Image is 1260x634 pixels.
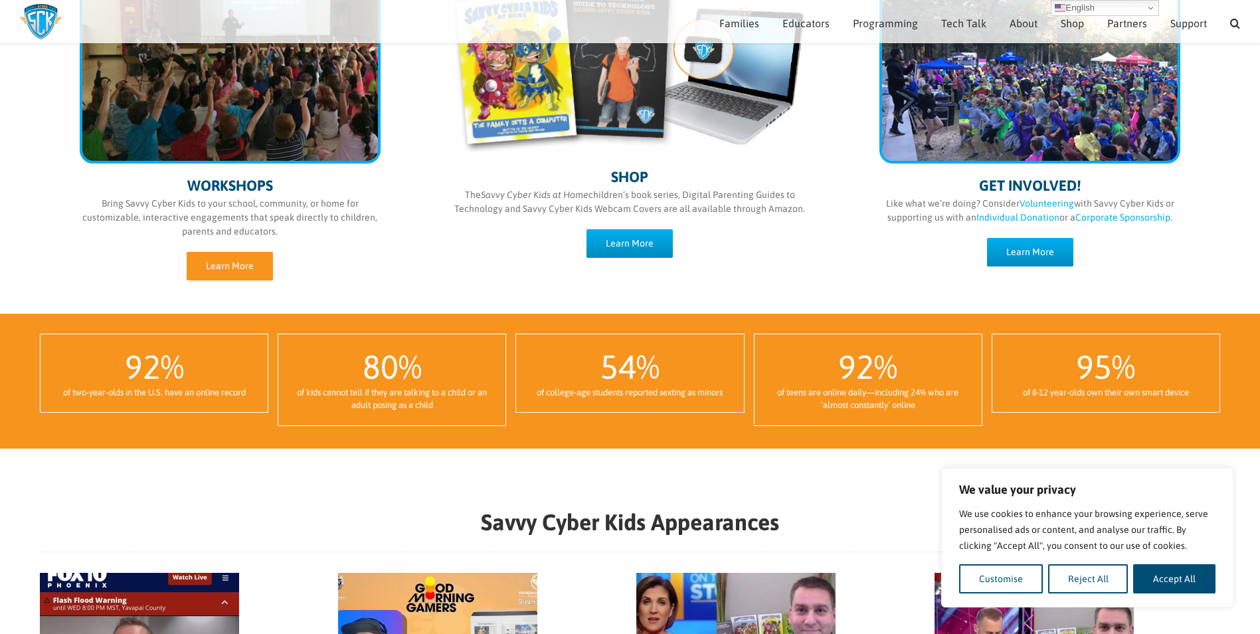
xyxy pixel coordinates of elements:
[1006,247,1054,258] span: Learn More
[586,229,673,258] a: Learn More
[1076,348,1112,386] span: 95
[979,177,1081,194] span: GET INVOLVED!
[54,386,254,399] div: of two-year-olds in the U.S. have an online record
[1061,18,1084,29] span: Shop
[959,564,1043,593] button: Customise
[1170,18,1207,29] span: Support
[453,188,807,216] p: The children’s book series, Digital Parenting Guides to Technology and Savvy Cyber Kids Webcam Co...
[481,189,588,200] i: Savvy Cyber Kids at Home
[879,197,1180,225] p: Like what we’re doing? Consider with Savvy Cyber Kids or supporting us with an or a .
[161,348,184,386] span: %
[768,386,968,412] div: of teens are online daily—including 24% who are ‘almost constantly’ online
[1055,3,1065,13] img: en
[1006,386,1206,399] div: of 8-12 year-olds own their own smart device
[600,348,636,386] span: 54
[292,386,492,412] div: of kids cannot tell if they are talking to a child or an adult posing as a child
[976,212,1059,223] a: Individual Donation
[363,348,399,386] span: 80
[874,348,897,386] span: %
[959,482,1215,498] p: We value your privacy
[1133,564,1215,593] button: Accept All
[636,348,660,386] span: %
[481,509,779,535] strong: Savvy Cyber Kids Appearances
[80,197,381,239] p: Bring Savvy Cyber Kids to your school, community, or home for customizable, interactive engagemen...
[606,238,654,249] span: Learn More
[1048,564,1128,593] button: Reject All
[782,18,830,29] span: Educators
[1112,348,1135,386] span: %
[399,348,422,386] span: %
[1020,198,1074,209] a: Volunteering
[987,238,1073,266] a: Learn More
[719,18,759,29] span: Families
[941,18,986,29] span: Tech Talk
[838,348,874,386] span: 92
[1107,18,1147,29] span: Partners
[206,261,254,272] span: Learn More
[20,3,62,40] img: Savvy Cyber Kids Logo
[187,252,273,280] a: Learn More
[959,506,1215,554] p: We use cookies to enhance your browsing experience, serve personalised ads or content, and analys...
[1010,18,1037,29] span: About
[529,386,730,399] div: of college-age students reported sexting as minors
[611,168,648,185] span: SHOP
[187,177,273,194] span: WORKSHOPS
[853,18,918,29] span: Programming
[1075,212,1170,223] a: Corporate Sponsorship
[125,348,161,386] span: 92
